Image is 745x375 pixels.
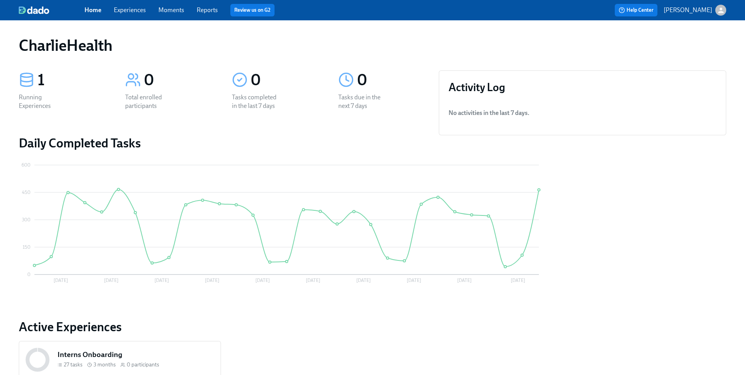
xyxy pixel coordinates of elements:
button: Help Center [615,4,657,16]
h5: Interns Onboarding [57,350,214,360]
a: Experiences [114,6,146,14]
img: dado [19,6,49,14]
tspan: [DATE] [511,278,525,283]
a: Active Experiences [19,319,426,335]
a: Reports [197,6,218,14]
div: 0 [357,70,426,90]
tspan: 300 [22,217,31,222]
span: 0 participants [127,361,159,368]
a: Review us on G2 [234,6,271,14]
tspan: 150 [23,244,31,250]
tspan: 600 [22,162,31,168]
div: Tasks completed in the last 7 days [232,93,282,110]
div: 0 [144,70,213,90]
button: [PERSON_NAME] [664,5,726,16]
tspan: 450 [22,190,31,195]
div: Total enrolled participants [125,93,175,110]
tspan: 0 [27,272,31,277]
span: 3 months [93,361,116,368]
tspan: [DATE] [255,278,270,283]
div: Tasks due in the next 7 days [338,93,388,110]
h1: CharlieHealth [19,36,113,55]
li: No activities in the last 7 days . [449,104,716,122]
tspan: [DATE] [407,278,421,283]
div: 1 [38,70,106,90]
div: Running Experiences [19,93,69,110]
tspan: [DATE] [154,278,169,283]
button: Review us on G2 [230,4,275,16]
tspan: [DATE] [457,278,472,283]
div: 0 [251,70,320,90]
tspan: [DATE] [306,278,320,283]
span: 27 tasks [64,361,83,368]
a: dado [19,6,84,14]
h2: Daily Completed Tasks [19,135,426,151]
span: Help Center [619,6,653,14]
tspan: [DATE] [104,278,118,283]
a: Moments [158,6,184,14]
tspan: [DATE] [54,278,68,283]
a: Home [84,6,101,14]
p: [PERSON_NAME] [664,6,712,14]
h3: Activity Log [449,80,716,94]
tspan: [DATE] [356,278,371,283]
tspan: [DATE] [205,278,219,283]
